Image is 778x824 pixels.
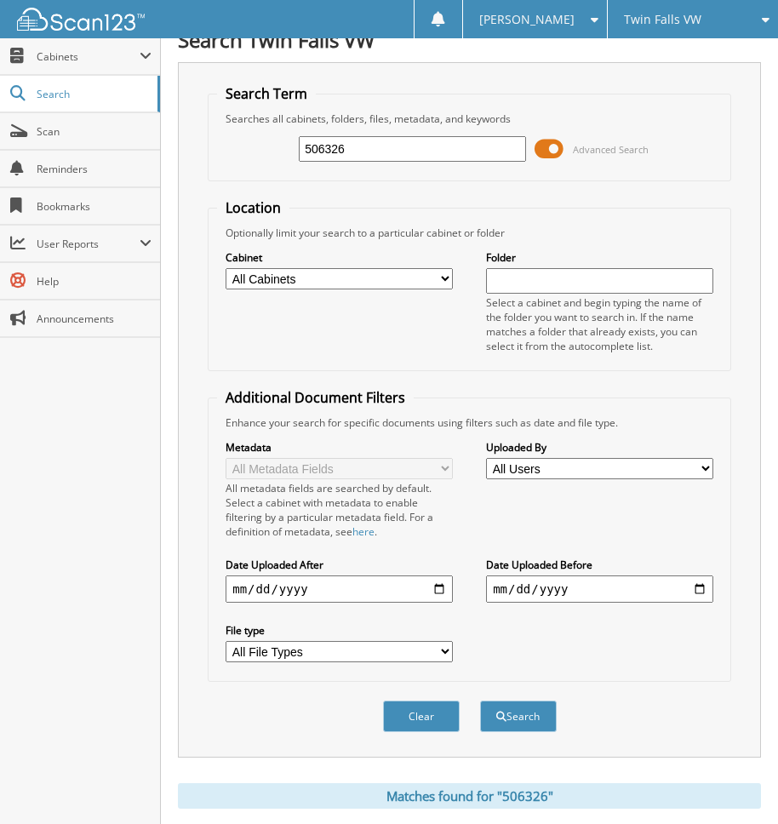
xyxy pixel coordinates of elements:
a: here [352,524,375,539]
span: Twin Falls VW [624,14,701,25]
img: scan123-logo-white.svg [17,8,145,31]
span: Scan [37,124,152,139]
label: Folder [486,250,713,265]
span: Announcements [37,312,152,326]
div: All metadata fields are searched by default. Select a cabinet with metadata to enable filtering b... [226,481,453,539]
span: Reminders [37,162,152,176]
legend: Search Term [217,84,316,103]
legend: Location [217,198,289,217]
span: Advanced Search [573,143,649,156]
span: [PERSON_NAME] [479,14,575,25]
iframe: Chat Widget [693,742,778,824]
span: Bookmarks [37,199,152,214]
label: Date Uploaded After [226,558,453,572]
div: Matches found for "506326" [178,783,761,809]
label: Metadata [226,440,453,455]
div: Optionally limit your search to a particular cabinet or folder [217,226,722,240]
div: Searches all cabinets, folders, files, metadata, and keywords [217,112,722,126]
h1: Search Twin Falls VW [178,26,761,54]
button: Clear [383,701,460,732]
input: end [486,575,713,603]
span: Cabinets [37,49,140,64]
label: Uploaded By [486,440,713,455]
div: Enhance your search for specific documents using filters such as date and file type. [217,415,722,430]
legend: Additional Document Filters [217,388,414,407]
span: User Reports [37,237,140,251]
div: Select a cabinet and begin typing the name of the folder you want to search in. If the name match... [486,295,713,353]
button: Search [480,701,557,732]
label: Cabinet [226,250,453,265]
label: Date Uploaded Before [486,558,713,572]
span: Search [37,87,149,101]
input: start [226,575,453,603]
span: Help [37,274,152,289]
label: File type [226,623,453,638]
